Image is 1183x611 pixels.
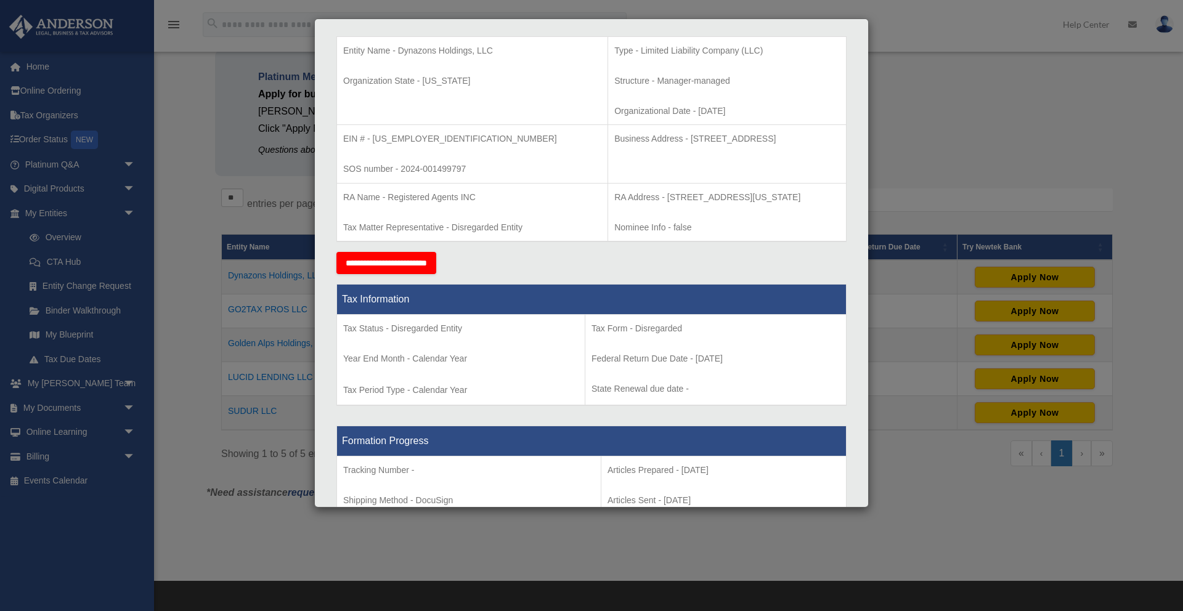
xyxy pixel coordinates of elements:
[343,463,595,478] p: Tracking Number -
[337,285,847,315] th: Tax Information
[343,131,601,147] p: EIN # - [US_EMPLOYER_IDENTIFICATION_NUMBER]
[614,43,840,59] p: Type - Limited Liability Company (LLC)
[343,161,601,177] p: SOS number - 2024-001499797
[343,351,579,366] p: Year End Month - Calendar Year
[337,315,585,406] td: Tax Period Type - Calendar Year
[343,73,601,89] p: Organization State - [US_STATE]
[343,493,595,508] p: Shipping Method - DocuSign
[343,220,601,235] p: Tax Matter Representative - Disregarded Entity
[614,73,840,89] p: Structure - Manager-managed
[591,381,840,397] p: State Renewal due date -
[608,493,840,508] p: Articles Sent - [DATE]
[343,43,601,59] p: Entity Name - Dynazons Holdings, LLC
[337,426,847,456] th: Formation Progress
[343,190,601,205] p: RA Name - Registered Agents INC
[614,190,840,205] p: RA Address - [STREET_ADDRESS][US_STATE]
[608,463,840,478] p: Articles Prepared - [DATE]
[614,131,840,147] p: Business Address - [STREET_ADDRESS]
[591,321,840,336] p: Tax Form - Disregarded
[591,351,840,366] p: Federal Return Due Date - [DATE]
[614,220,840,235] p: Nominee Info - false
[614,103,840,119] p: Organizational Date - [DATE]
[343,321,579,336] p: Tax Status - Disregarded Entity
